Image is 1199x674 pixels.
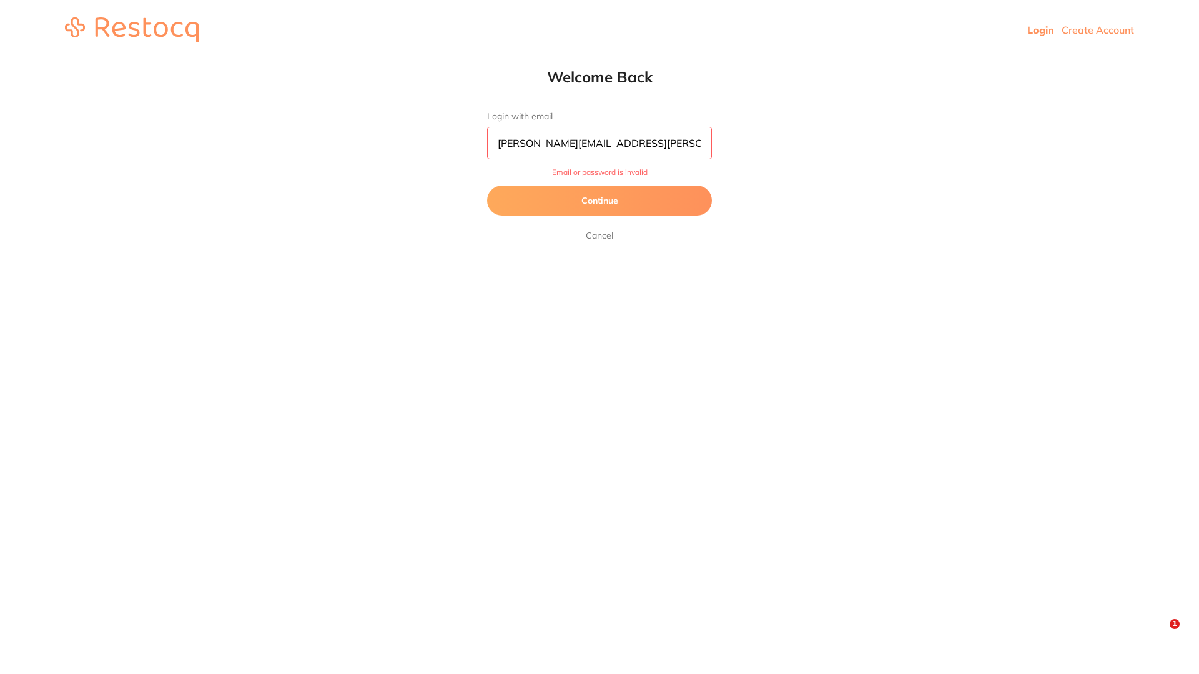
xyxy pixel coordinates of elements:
[583,228,616,243] a: Cancel
[487,186,712,216] button: Continue
[1170,619,1180,629] span: 1
[65,17,199,42] img: restocq_logo.svg
[487,168,712,177] span: Email or password is invalid
[487,111,712,122] label: Login with email
[1062,24,1134,36] a: Create Account
[462,67,737,86] h1: Welcome Back
[1027,24,1054,36] a: Login
[1144,619,1174,649] iframe: Intercom live chat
